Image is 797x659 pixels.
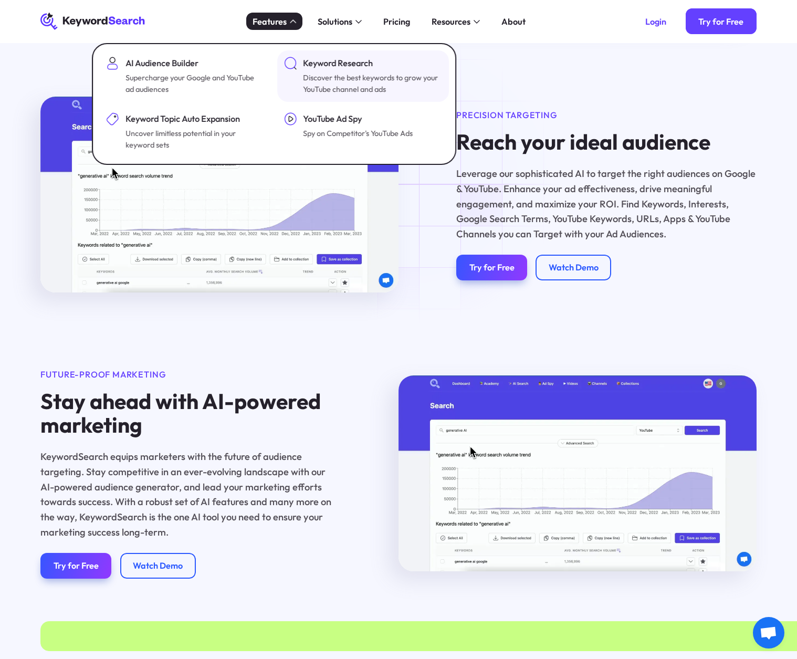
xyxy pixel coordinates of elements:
a: AI Audience BuilderSupercharge your Google and YouTube ad audiences [100,50,271,102]
a: Watch Demo [120,553,196,579]
div: Login [645,16,666,27]
a: Keyword ResearchDiscover the best keywords to grow your YouTube channel and ads [278,50,449,102]
p: KeywordSearch equips marketers with the future of audience targeting. Stay competitive in an ever... [40,449,340,540]
div: Solutions [318,15,352,28]
div: Watch Demo [133,560,183,571]
div: Future-Proof Marketing [40,368,340,381]
div: Keyword Topic Auto Expansion [125,112,263,125]
div: Resources [432,15,470,28]
p: Leverage our sophisticated AI to target the right audiences on Google & YouTube. Enhance your ad ... [456,166,756,242]
div: AI Audience Builder [125,57,263,69]
a: Watch Demo [536,255,611,280]
a: Try for Free [40,553,111,579]
div: Keyword Research [303,57,441,69]
div: Features [253,15,287,28]
h4: Reach your ideal audience [456,130,756,154]
div: About [501,15,526,28]
div: YouTube Ad Spy [303,112,413,125]
div: Try for Free [469,262,515,273]
h4: Stay ahead with AI-powered marketing [40,390,340,437]
a: Keyword Topic Auto ExpansionUncover limitless potential in your keyword sets [100,106,271,158]
div: Uncover limitless potential in your keyword sets [125,128,263,151]
div: Watch Demo [549,262,599,273]
div: Spy on Competitor's YouTube Ads [303,128,413,139]
div: Supercharge your Google and YouTube ad audiences [125,72,263,96]
div: Precision Targeting [456,109,756,121]
a: Try for Free [686,8,757,34]
div: Try for Free [54,560,99,571]
a: Try for Free [456,255,527,280]
div: Try for Free [698,16,743,27]
a: YouTube Ad SpySpy on Competitor's YouTube Ads [278,106,449,158]
a: Login [632,8,679,34]
div: Discover the best keywords to grow your YouTube channel and ads [303,72,441,96]
nav: Features [92,43,457,165]
div: Pricing [383,15,410,28]
a: About [495,13,532,30]
a: Pricing [377,13,416,30]
a: Open chat [753,617,784,648]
